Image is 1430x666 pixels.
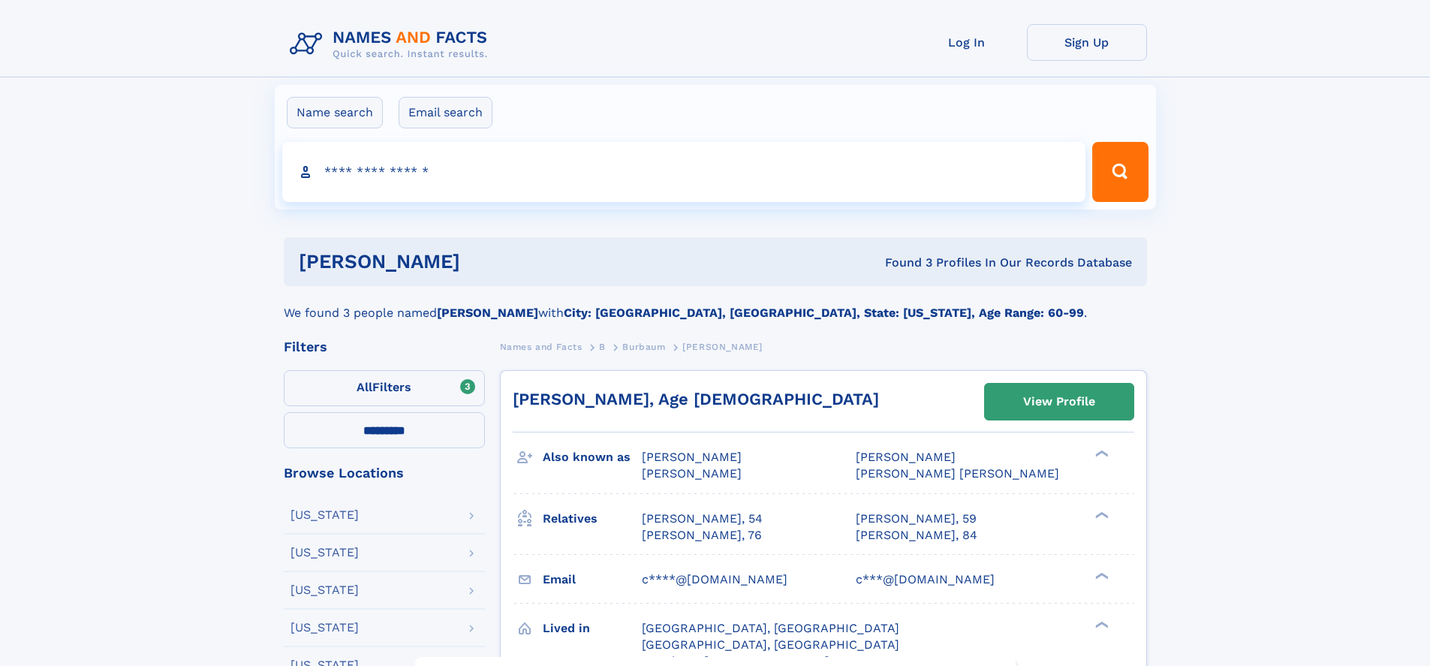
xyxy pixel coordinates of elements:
[284,466,485,480] div: Browse Locations
[287,97,383,128] label: Name search
[284,286,1147,322] div: We found 3 people named with .
[564,306,1084,320] b: City: [GEOGRAPHIC_DATA], [GEOGRAPHIC_DATA], State: [US_STATE], Age Range: 60-99
[1091,449,1109,459] div: ❯
[282,142,1086,202] input: search input
[642,527,762,544] a: [PERSON_NAME], 76
[399,97,492,128] label: Email search
[1091,571,1109,580] div: ❯
[622,337,665,356] a: Burbaum
[642,511,763,527] a: [PERSON_NAME], 54
[642,621,899,635] span: [GEOGRAPHIC_DATA], [GEOGRAPHIC_DATA]
[907,24,1027,61] a: Log In
[682,342,763,352] span: [PERSON_NAME]
[856,466,1059,481] span: [PERSON_NAME] [PERSON_NAME]
[513,390,879,408] a: [PERSON_NAME], Age [DEMOGRAPHIC_DATA]
[642,450,742,464] span: [PERSON_NAME]
[1091,619,1109,629] div: ❯
[1092,142,1148,202] button: Search Button
[856,527,977,544] a: [PERSON_NAME], 84
[599,342,606,352] span: B
[357,380,372,394] span: All
[284,24,500,65] img: Logo Names and Facts
[291,584,359,596] div: [US_STATE]
[1023,384,1095,419] div: View Profile
[299,252,673,271] h1: [PERSON_NAME]
[856,572,995,586] span: c***@[DOMAIN_NAME]
[642,637,899,652] span: [GEOGRAPHIC_DATA], [GEOGRAPHIC_DATA]
[642,466,742,481] span: [PERSON_NAME]
[856,450,956,464] span: [PERSON_NAME]
[622,342,665,352] span: Burbaum
[543,567,642,592] h3: Email
[856,511,977,527] a: [PERSON_NAME], 59
[543,616,642,641] h3: Lived in
[437,306,538,320] b: [PERSON_NAME]
[1027,24,1147,61] a: Sign Up
[291,622,359,634] div: [US_STATE]
[673,255,1132,271] div: Found 3 Profiles In Our Records Database
[543,445,642,470] h3: Also known as
[284,340,485,354] div: Filters
[291,509,359,521] div: [US_STATE]
[985,384,1133,420] a: View Profile
[543,506,642,532] h3: Relatives
[284,370,485,406] label: Filters
[599,337,606,356] a: B
[500,337,583,356] a: Names and Facts
[1091,510,1109,520] div: ❯
[291,547,359,559] div: [US_STATE]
